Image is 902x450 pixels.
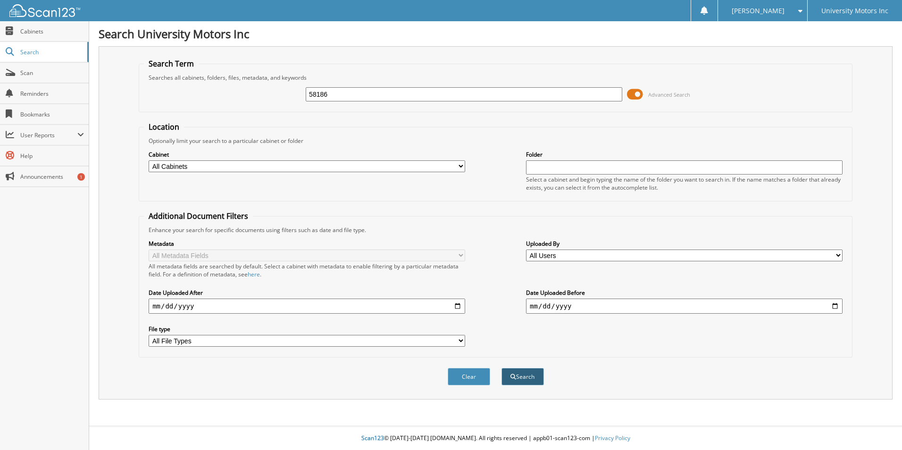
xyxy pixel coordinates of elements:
span: University Motors Inc [821,8,888,14]
div: Optionally limit your search to a particular cabinet or folder [144,137,847,145]
label: Metadata [149,240,465,248]
span: Scan [20,69,84,77]
span: Scan123 [361,434,384,442]
label: File type [149,325,465,333]
label: Folder [526,150,843,158]
legend: Additional Document Filters [144,211,253,221]
span: Bookmarks [20,110,84,118]
div: Enhance your search for specific documents using filters such as date and file type. [144,226,847,234]
img: scan123-logo-white.svg [9,4,80,17]
label: Cabinet [149,150,465,158]
label: Date Uploaded After [149,289,465,297]
div: Select a cabinet and begin typing the name of the folder you want to search in. If the name match... [526,175,843,192]
legend: Search Term [144,58,199,69]
button: Search [501,368,544,385]
legend: Location [144,122,184,132]
span: User Reports [20,131,77,139]
span: Cabinets [20,27,84,35]
button: Clear [448,368,490,385]
span: Reminders [20,90,84,98]
input: start [149,299,465,314]
div: © [DATE]-[DATE] [DOMAIN_NAME]. All rights reserved | appb01-scan123-com | [89,427,902,450]
div: All metadata fields are searched by default. Select a cabinet with metadata to enable filtering b... [149,262,465,278]
span: Help [20,152,84,160]
span: Announcements [20,173,84,181]
span: Advanced Search [648,91,690,98]
span: [PERSON_NAME] [732,8,785,14]
a: Privacy Policy [595,434,630,442]
div: Searches all cabinets, folders, files, metadata, and keywords [144,74,847,82]
label: Date Uploaded Before [526,289,843,297]
div: 1 [77,173,85,181]
input: end [526,299,843,314]
span: Search [20,48,83,56]
a: here [248,270,260,278]
label: Uploaded By [526,240,843,248]
h1: Search University Motors Inc [99,26,893,42]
